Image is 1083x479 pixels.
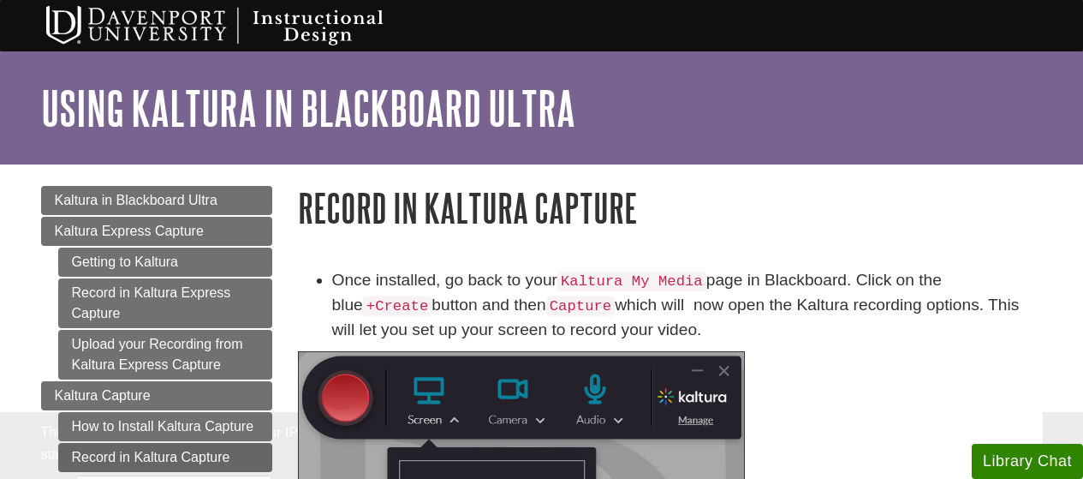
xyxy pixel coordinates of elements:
a: Kaltura Capture [41,381,272,410]
a: Record in Kaltura Express Capture [58,278,272,328]
span: Kaltura Express Capture [55,224,204,238]
a: Getting to Kaltura [58,248,272,277]
code: +Create [363,296,432,316]
span: Kaltura in Blackboard Ultra [55,193,217,207]
a: Record in Kaltura Capture [58,443,272,472]
a: Kaltura Express Capture [41,217,272,246]
a: Kaltura in Blackboard Ultra [41,186,272,215]
h1: Record in Kaltura Capture [298,186,1043,230]
button: Library Chat [972,444,1083,479]
li: Once installed, go back to your page in Blackboard. Click on the blue button and then which will ... [332,268,1043,343]
span: Kaltura Capture [55,388,151,403]
code: Capture [546,296,616,316]
a: Upload your Recording from Kaltura Express Capture [58,330,272,380]
a: How to Install Kaltura Capture [58,412,272,441]
code: Kaltura My Media [557,272,706,291]
img: Davenport University Instructional Design [33,4,443,47]
a: Using Kaltura in Blackboard Ultra [41,81,575,135]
